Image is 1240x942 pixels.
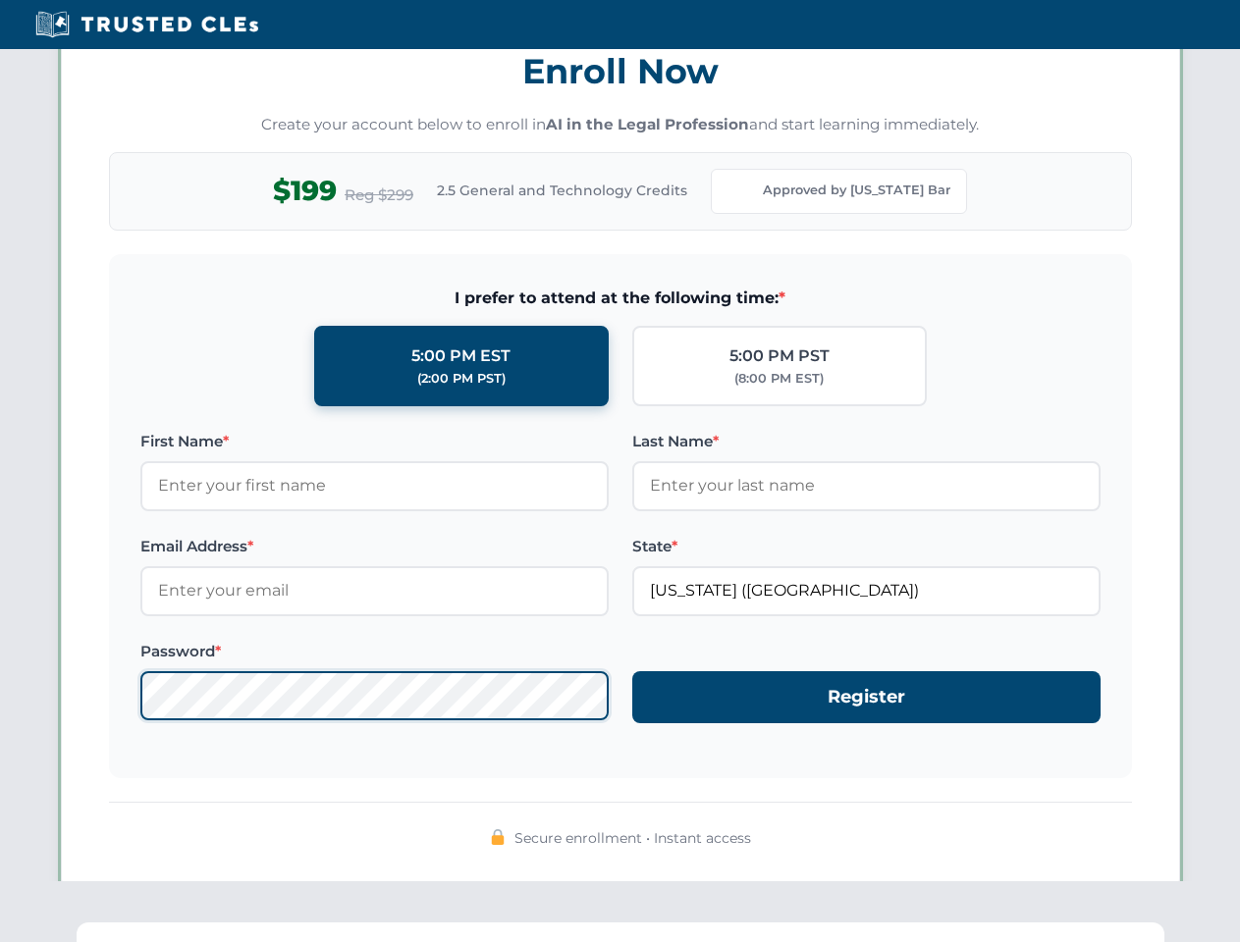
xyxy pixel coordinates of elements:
input: Enter your email [140,566,609,615]
img: Trusted CLEs [29,10,264,39]
img: 🔒 [490,829,506,845]
input: Florida (FL) [632,566,1101,615]
div: (2:00 PM PST) [417,369,506,389]
strong: AI in the Legal Profession [546,115,749,133]
label: First Name [140,430,609,453]
span: I prefer to attend at the following time: [140,286,1101,311]
span: $199 [273,169,337,213]
div: 5:00 PM EST [411,343,511,369]
button: Register [632,671,1101,723]
h3: Enroll Now [109,40,1132,102]
div: (8:00 PM EST) [734,369,824,389]
span: 2.5 General and Technology Credits [437,180,687,201]
p: Create your account below to enroll in and start learning immediately. [109,114,1132,136]
label: State [632,535,1101,558]
input: Enter your last name [632,461,1101,510]
label: Password [140,640,609,663]
span: Secure enrollment • Instant access [514,827,751,849]
img: Florida Bar [728,178,755,205]
input: Enter your first name [140,461,609,510]
label: Last Name [632,430,1101,453]
label: Email Address [140,535,609,558]
div: 5:00 PM PST [729,343,830,369]
span: Reg $299 [345,183,413,207]
span: Approved by [US_STATE] Bar [763,181,950,200]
